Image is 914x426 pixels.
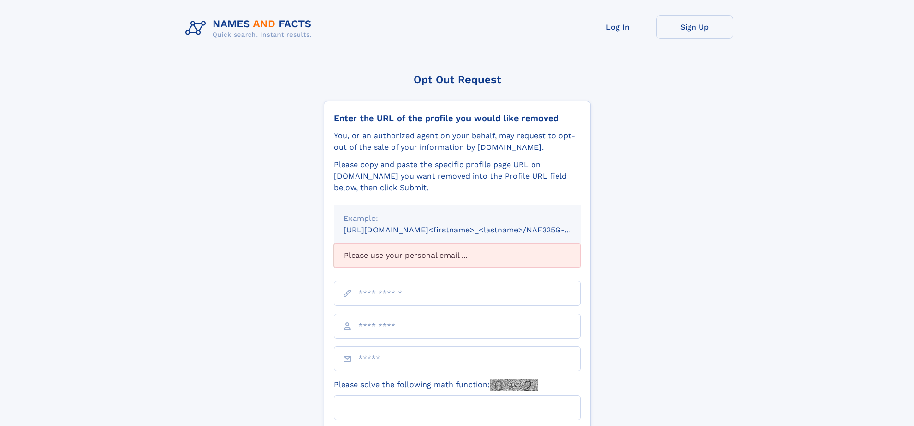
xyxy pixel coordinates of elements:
div: Please copy and paste the specific profile page URL on [DOMAIN_NAME] you want removed into the Pr... [334,159,581,194]
small: [URL][DOMAIN_NAME]<firstname>_<lastname>/NAF325G-xxxxxxxx [344,225,599,234]
div: Example: [344,213,571,224]
div: You, or an authorized agent on your behalf, may request to opt-out of the sale of your informatio... [334,130,581,153]
img: Logo Names and Facts [181,15,320,41]
a: Sign Up [656,15,733,39]
div: Enter the URL of the profile you would like removed [334,113,581,123]
a: Log In [580,15,656,39]
div: Please use your personal email ... [334,243,581,268]
div: Opt Out Request [324,73,591,85]
label: Please solve the following math function: [334,379,538,391]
